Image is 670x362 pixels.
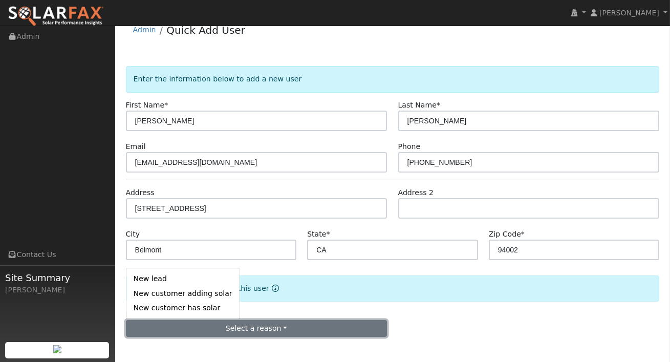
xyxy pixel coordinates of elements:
[126,187,155,198] label: Address
[5,285,110,295] div: [PERSON_NAME]
[126,141,146,152] label: Email
[269,284,279,292] a: Reason for new user
[126,229,140,240] label: City
[126,301,240,315] a: New customer has solar
[8,6,104,27] img: SolarFax
[126,66,660,92] div: Enter the information below to add a new user
[126,286,240,301] a: New customer adding solar
[126,275,660,302] div: Select the reason for adding this user
[437,101,440,109] span: Required
[126,100,168,111] label: First Name
[164,101,168,109] span: Required
[53,345,61,353] img: retrieve
[133,26,156,34] a: Admin
[326,230,330,238] span: Required
[398,141,421,152] label: Phone
[398,100,440,111] label: Last Name
[489,229,525,240] label: Zip Code
[398,187,434,198] label: Address 2
[5,271,110,285] span: Site Summary
[599,9,659,17] span: [PERSON_NAME]
[307,229,330,240] label: State
[521,230,525,238] span: Required
[166,24,245,36] a: Quick Add User
[126,272,240,286] a: New lead
[126,320,387,337] button: Select a reason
